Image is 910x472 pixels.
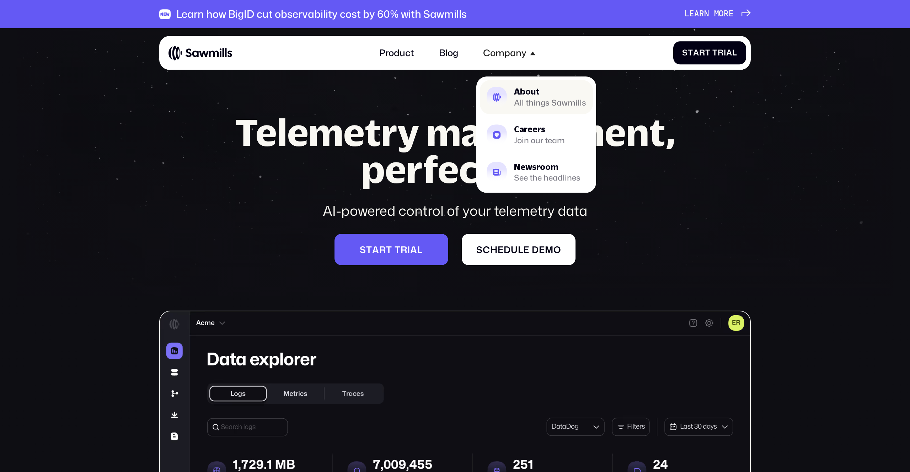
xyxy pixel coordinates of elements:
[726,48,732,58] span: a
[462,234,576,265] a: Scheduledemo
[480,118,593,152] a: CareersJoin our team
[514,99,586,106] div: All things Sawmills
[514,88,586,96] div: About
[213,201,697,220] div: AI-powered control of your telemetry data
[360,244,366,255] span: S
[334,234,448,265] a: Starttrial
[724,9,729,19] span: r
[480,80,593,114] a: AboutAll things Sawmills
[673,41,746,64] a: StartTrial
[514,163,580,171] div: Newsroom
[685,9,690,19] span: L
[514,137,565,144] div: Join our team
[688,48,693,58] span: t
[372,244,379,255] span: a
[718,48,724,58] span: r
[732,48,737,58] span: l
[366,244,372,255] span: t
[476,244,483,255] span: S
[504,244,511,255] span: d
[483,48,526,59] div: Company
[372,41,421,65] a: Product
[476,65,596,193] nav: Company
[401,244,407,255] span: r
[705,48,711,58] span: t
[514,125,565,133] div: Careers
[498,244,504,255] span: e
[699,9,704,19] span: r
[694,9,699,19] span: a
[514,175,580,182] div: See the headlines
[490,244,498,255] span: h
[386,244,392,255] span: t
[176,8,467,20] div: Learn how BigID cut observability cost by 60% with Sawmills
[483,244,490,255] span: c
[379,244,386,255] span: r
[480,155,593,189] a: NewsroomSee the headlines
[689,9,694,19] span: e
[395,244,401,255] span: t
[704,9,709,19] span: n
[417,244,423,255] span: l
[213,114,697,187] h1: Telemetry management, perfected.
[553,244,561,255] span: o
[719,9,724,19] span: o
[532,244,539,255] span: d
[714,9,719,19] span: m
[699,48,705,58] span: r
[539,244,545,255] span: e
[729,9,734,19] span: e
[432,41,465,65] a: Blog
[682,48,688,58] span: S
[724,48,726,58] span: i
[410,244,417,255] span: a
[511,244,518,255] span: u
[518,244,523,255] span: l
[685,9,751,19] a: Learnmore
[693,48,699,58] span: a
[545,244,553,255] span: m
[476,41,542,65] div: Company
[523,244,529,255] span: e
[712,48,718,58] span: T
[407,244,410,255] span: i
